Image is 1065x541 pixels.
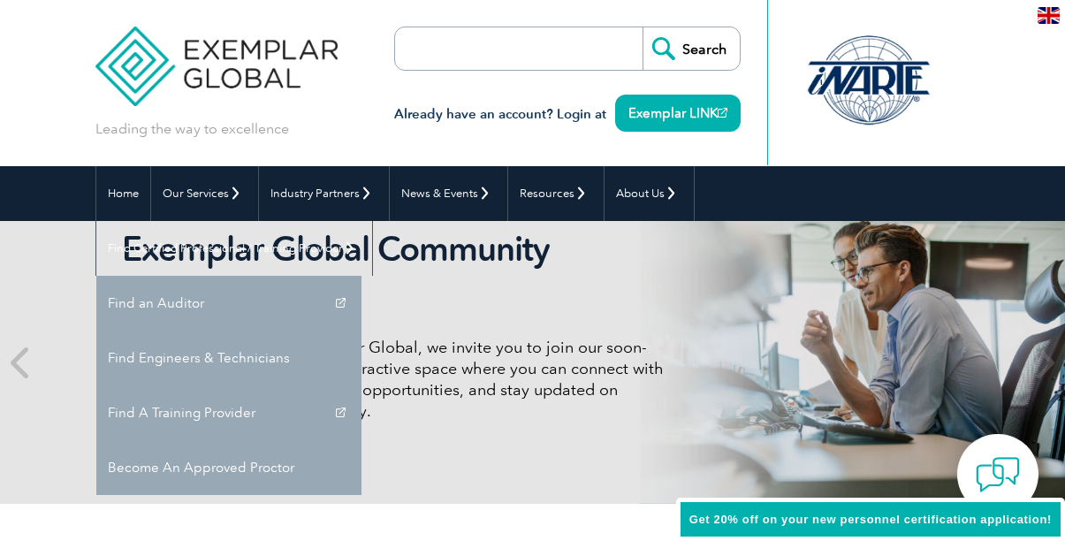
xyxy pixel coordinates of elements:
[96,440,361,495] a: Become An Approved Proctor
[394,103,741,126] h3: Already have an account? Login at
[96,331,361,385] a: Find Engineers & Technicians
[508,166,604,221] a: Resources
[96,276,361,331] a: Find an Auditor
[151,166,258,221] a: Our Services
[96,221,372,276] a: Find Certified Professional / Training Provider
[976,453,1020,497] img: contact-chat.png
[390,166,507,221] a: News & Events
[689,513,1052,526] span: Get 20% off on your new personnel certification application!
[718,108,727,118] img: open_square.png
[643,27,740,70] input: Search
[122,337,665,422] p: As a valued member of Exemplar Global, we invite you to join our soon-to-launch Community—a fun, ...
[95,119,289,139] p: Leading the way to excellence
[605,166,694,221] a: About Us
[96,385,361,440] a: Find A Training Provider
[615,95,741,132] a: Exemplar LINK
[96,166,150,221] a: Home
[1038,7,1060,24] img: en
[259,166,389,221] a: Industry Partners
